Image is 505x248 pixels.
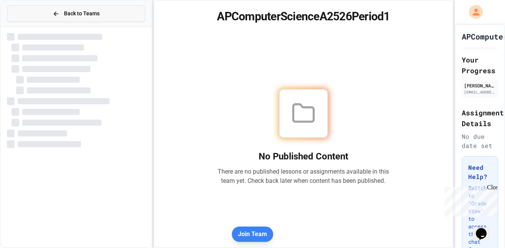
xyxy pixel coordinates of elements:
[464,82,496,89] div: [PERSON_NAME]
[218,167,389,186] p: There are no published lessons or assignments available in this team yet. Check back later when c...
[218,150,389,163] h2: No Published Content
[464,89,496,95] div: [EMAIL_ADDRESS][DOMAIN_NAME]
[3,3,53,49] div: Chat with us now!Close
[441,184,497,217] iframe: chat widget
[462,132,498,150] div: No due date set
[232,227,273,242] button: Join Team
[468,163,492,181] h3: Need Help?
[163,10,444,23] h1: APComputerScienceA2526Period1
[461,3,485,21] div: My Account
[7,5,145,22] button: Back to Teams
[64,10,100,18] span: Back to Teams
[462,107,498,129] h2: Assignment Details
[462,54,498,76] h2: Your Progress
[473,217,497,240] iframe: chat widget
